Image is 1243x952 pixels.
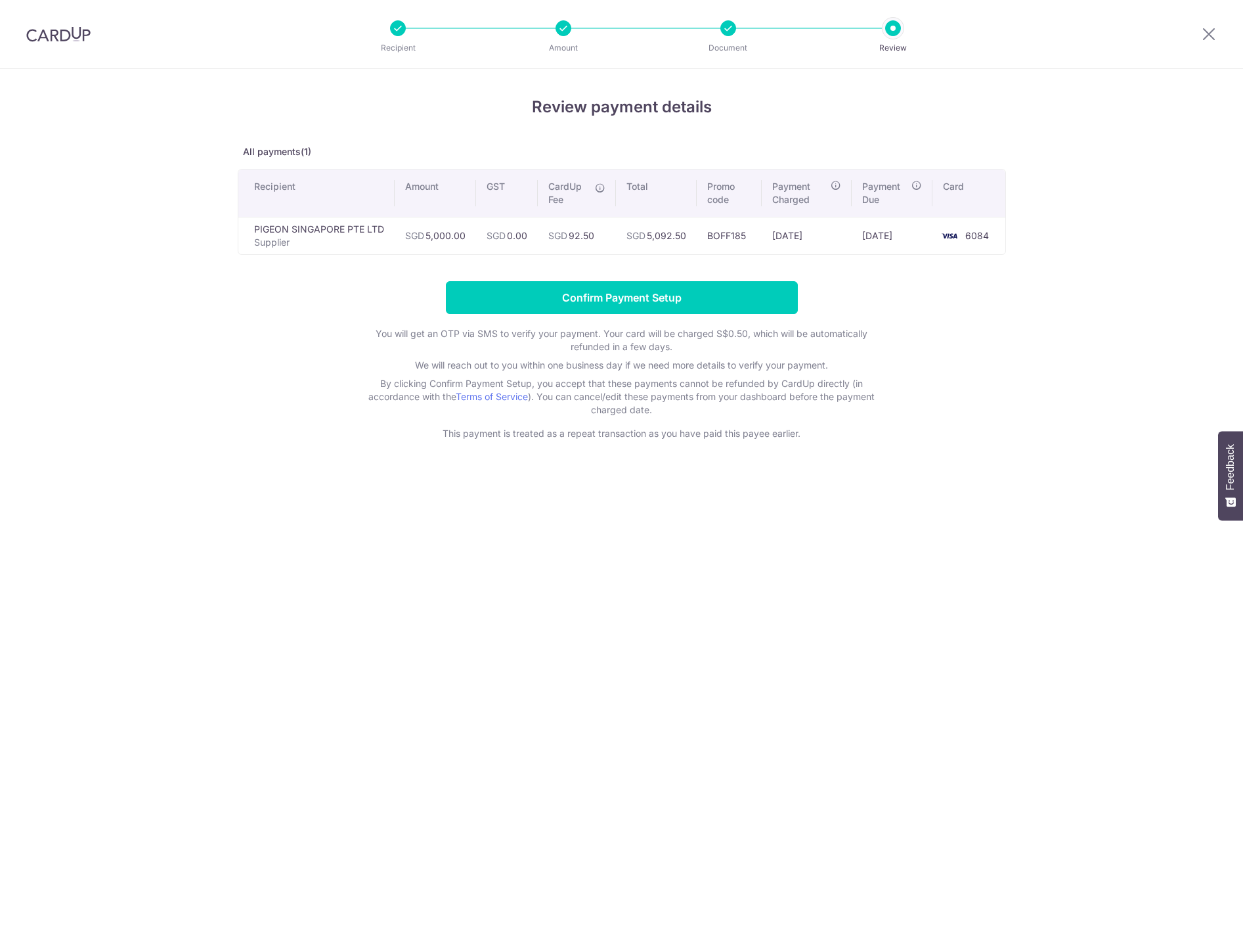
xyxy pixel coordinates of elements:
[538,217,617,254] td: 92.50
[476,170,538,217] th: GST
[456,391,528,402] a: Terms of Service
[548,180,589,206] span: CardUp Fee
[1159,913,1230,945] iframe: Opens a widget where you can find more information
[680,41,777,55] p: Document
[515,41,612,55] p: Amount
[1225,444,1236,490] span: Feedback
[26,26,91,42] img: CardUp
[1218,431,1243,520] button: Feedback - Show survey
[616,217,697,254] td: 5,092.50
[359,427,884,440] p: This payment is treated as a repeat transaction as you have paid this payee earlier.
[359,327,884,353] p: You will get an OTP via SMS to verify your payment. Your card will be charged S$0.50, which will ...
[616,170,697,217] th: Total
[476,217,538,254] td: 0.00
[697,170,762,217] th: Promo code
[772,180,826,206] span: Payment Charged
[548,230,567,241] span: SGD
[238,145,1006,158] p: All payments(1)
[697,217,762,254] td: BOFF185
[395,170,476,217] th: Amount
[487,230,506,241] span: SGD
[238,217,395,254] td: PIGEON SINGAPORE PTE LTD
[359,377,884,417] p: By clicking Confirm Payment Setup, you accept that these payments cannot be refunded by CardUp di...
[844,41,942,55] p: Review
[762,217,851,254] td: [DATE]
[626,230,645,241] span: SGD
[238,170,395,217] th: Recipient
[349,41,447,55] p: Recipient
[395,217,476,254] td: 5,000.00
[862,180,908,206] span: Payment Due
[936,228,963,244] img: <span class="translation_missing" title="translation missing: en.account_steps.new_confirm_form.b...
[405,230,424,241] span: SGD
[446,281,798,314] input: Confirm Payment Setup
[965,230,989,241] span: 6084
[852,217,933,254] td: [DATE]
[238,95,1006,119] h4: Review payment details
[254,236,384,249] p: Supplier
[932,170,1005,217] th: Card
[359,359,884,372] p: We will reach out to you within one business day if we need more details to verify your payment.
